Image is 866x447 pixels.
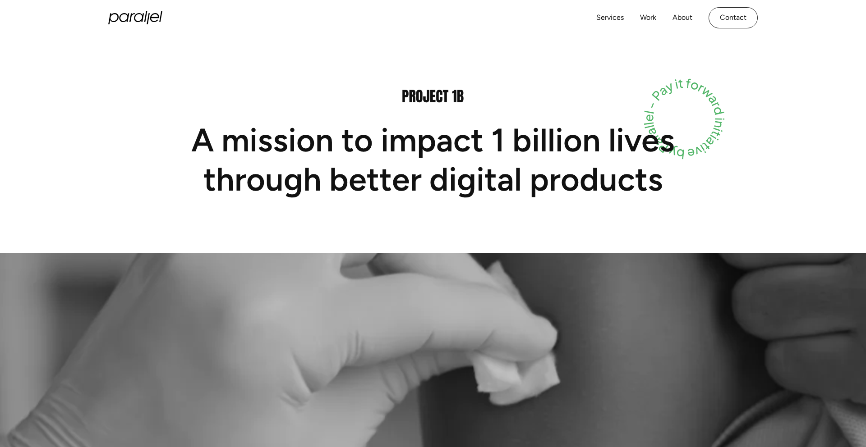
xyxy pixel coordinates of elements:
h1: A mission to impact 1 billion lives through better digital products [162,121,704,199]
a: Services [596,11,624,24]
img: Project 1B Logo [402,90,464,103]
a: Work [640,11,656,24]
a: Contact [709,7,758,28]
img: by parallel [643,78,726,160]
a: home [108,11,162,24]
a: About [673,11,692,24]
